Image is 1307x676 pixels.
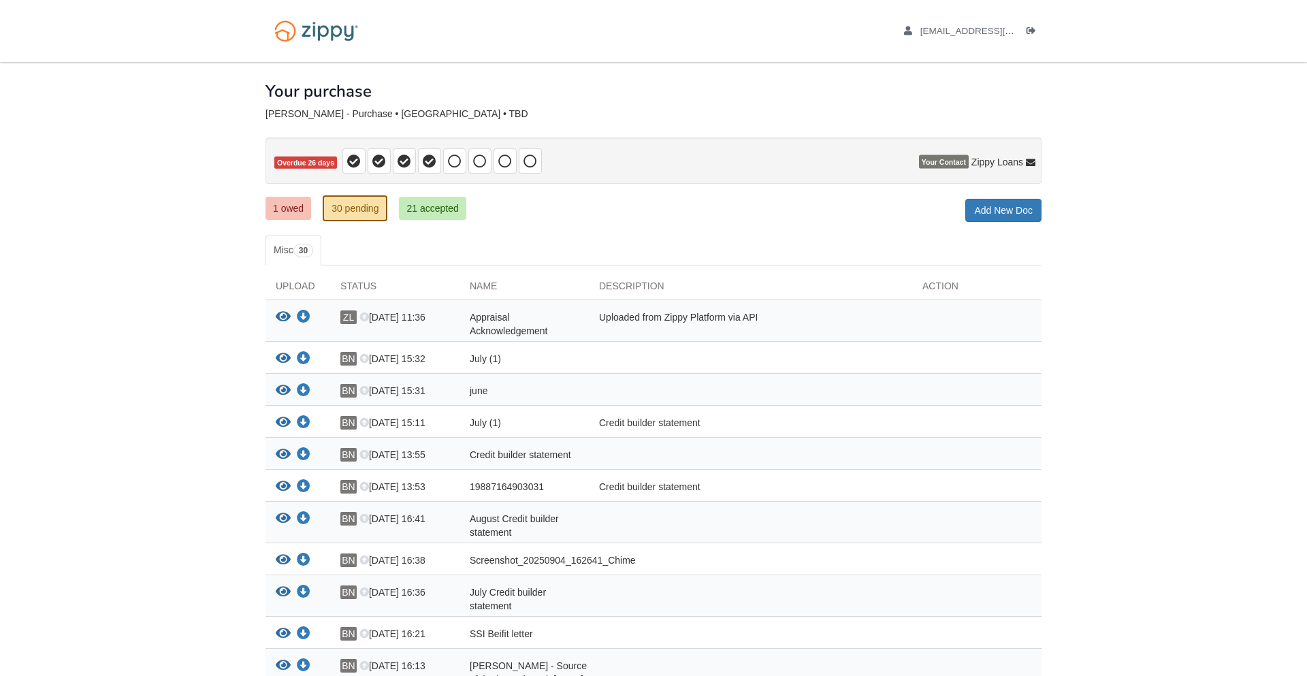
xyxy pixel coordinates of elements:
[340,512,357,526] span: BN
[265,279,330,300] div: Upload
[359,628,425,639] span: [DATE] 16:21
[340,448,357,462] span: BN
[340,659,357,673] span: BN
[340,310,357,324] span: ZL
[359,312,425,323] span: [DATE] 11:36
[340,627,357,641] span: BN
[274,157,337,170] span: Overdue 26 days
[470,449,571,460] span: Credit builder statement
[470,385,487,396] span: june
[919,155,969,169] span: Your Contact
[470,555,636,566] span: Screenshot_20250904_162641_Chime
[920,26,1076,36] span: brittanynolan30@gmail.com
[265,197,311,220] a: 1 owed
[276,416,291,430] button: View July (1)
[276,553,291,568] button: View Screenshot_20250904_162641_Chime
[276,384,291,398] button: View june
[904,26,1076,39] a: edit profile
[297,514,310,525] a: Download August Credit builder statement
[470,587,546,611] span: July Credit builder statement
[912,279,1042,300] div: Action
[265,236,321,265] a: Misc
[276,512,291,526] button: View August Credit builder statement
[265,14,367,48] img: Logo
[297,450,310,461] a: Download Credit builder statement
[265,108,1042,120] div: [PERSON_NAME] - Purchase • [GEOGRAPHIC_DATA] • TBD
[340,384,357,398] span: BN
[297,312,310,323] a: Download Appraisal Acknowledgement
[276,480,291,494] button: View 19887164903031
[276,352,291,366] button: View July (1)
[330,279,459,300] div: Status
[297,588,310,598] a: Download July Credit builder statement
[276,585,291,600] button: View July Credit builder statement
[965,199,1042,222] a: Add New Doc
[359,385,425,396] span: [DATE] 15:31
[297,418,310,429] a: Download July (1)
[340,352,357,366] span: BN
[359,417,425,428] span: [DATE] 15:11
[297,482,310,493] a: Download 19887164903031
[297,661,310,672] a: Download Brittney Nolan - Source of the large deposit July 28, 2025 Transfer from Credit Builder ...
[359,449,425,460] span: [DATE] 13:55
[399,197,466,220] a: 21 accepted
[359,353,425,364] span: [DATE] 15:32
[297,386,310,397] a: Download june
[470,353,501,364] span: July (1)
[323,195,387,221] a: 30 pending
[276,310,291,325] button: View Appraisal Acknowledgement
[297,629,310,640] a: Download SSI Beifit letter
[971,155,1023,169] span: Zippy Loans
[470,513,559,538] span: August Credit builder statement
[359,513,425,524] span: [DATE] 16:41
[359,481,425,492] span: [DATE] 13:53
[589,279,912,300] div: Description
[589,416,912,434] div: Credit builder statement
[470,312,547,336] span: Appraisal Acknowledgement
[359,587,425,598] span: [DATE] 16:36
[470,481,544,492] span: 19887164903031
[1027,26,1042,39] a: Log out
[459,279,589,300] div: Name
[589,310,912,338] div: Uploaded from Zippy Platform via API
[359,555,425,566] span: [DATE] 16:38
[340,553,357,567] span: BN
[340,480,357,494] span: BN
[359,660,425,671] span: [DATE] 16:13
[470,417,501,428] span: July (1)
[276,627,291,641] button: View SSI Beifit letter
[589,480,912,498] div: Credit builder statement
[297,354,310,365] a: Download July (1)
[293,244,313,257] span: 30
[276,659,291,673] button: View Brittney Nolan - Source of the large deposit July 28, 2025 Transfer from Credit Builder $1,3...
[470,628,533,639] span: SSI Beifit letter
[276,448,291,462] button: View Credit builder statement
[297,556,310,566] a: Download Screenshot_20250904_162641_Chime
[265,82,372,100] h1: Your purchase
[340,585,357,599] span: BN
[340,416,357,430] span: BN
